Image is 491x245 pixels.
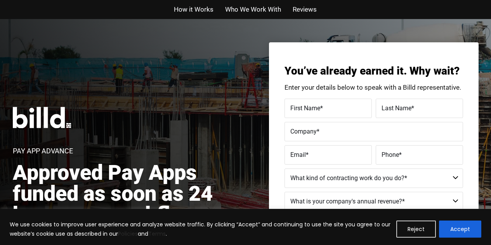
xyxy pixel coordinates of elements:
[382,104,411,111] span: Last Name
[148,230,166,238] a: Terms
[285,84,463,91] p: Enter your details below to speak with a Billd representative.
[13,148,73,155] h1: Pay App Advance
[118,230,138,238] a: Policies
[293,4,317,15] a: Reviews
[290,127,317,135] span: Company
[382,151,399,158] span: Phone
[396,221,436,238] button: Reject
[10,220,390,238] p: We use cookies to improve user experience and analyze website traffic. By clicking “Accept” and c...
[290,151,306,158] span: Email
[439,221,481,238] button: Accept
[174,4,213,15] a: How it Works
[290,104,320,111] span: First Name
[225,4,281,15] a: Who We Work With
[285,66,463,76] h3: You’ve already earned it. Why wait?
